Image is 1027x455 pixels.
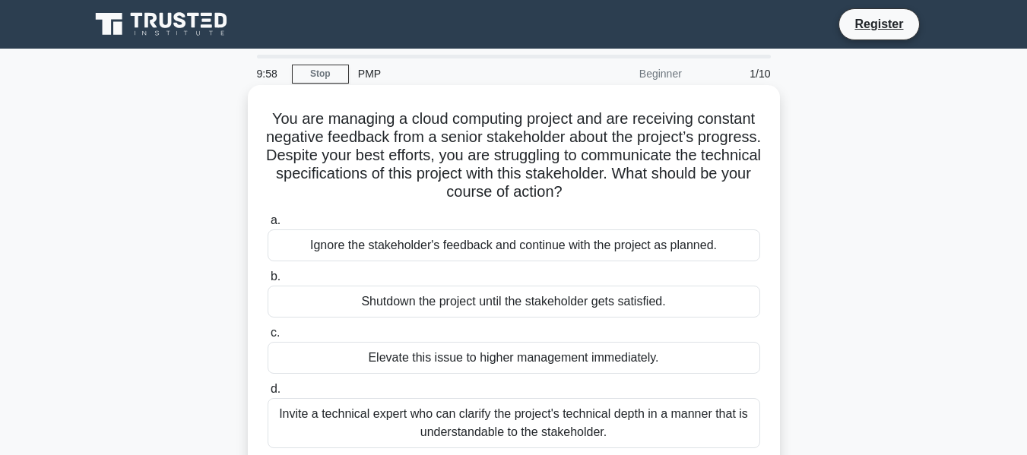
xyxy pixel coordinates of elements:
h5: You are managing a cloud computing project and are receiving constant negative feedback from a se... [266,109,762,202]
div: Beginner [558,58,691,89]
div: Elevate this issue to higher management immediately. [268,342,760,374]
a: Register [845,14,912,33]
span: c. [271,326,280,339]
a: Stop [292,65,349,84]
div: Invite a technical expert who can clarify the project's technical depth in a manner that is under... [268,398,760,448]
div: Ignore the stakeholder's feedback and continue with the project as planned. [268,229,760,261]
div: PMP [349,58,558,89]
span: a. [271,213,281,226]
div: 9:58 [248,58,292,89]
div: 1/10 [691,58,780,89]
div: Shutdown the project until the stakeholder gets satisfied. [268,286,760,318]
span: d. [271,382,281,395]
span: b. [271,270,281,283]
